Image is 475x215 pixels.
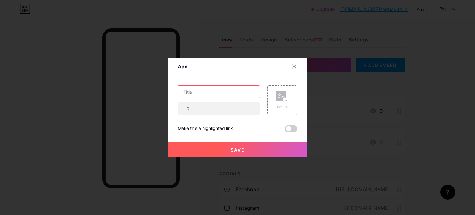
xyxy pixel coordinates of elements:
input: Title [178,86,260,98]
span: Save [231,147,245,153]
button: Save [168,142,307,157]
div: Make this a highlighted link [178,125,233,132]
input: URL [178,102,260,115]
div: Add [178,63,188,70]
div: Picture [276,105,289,110]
